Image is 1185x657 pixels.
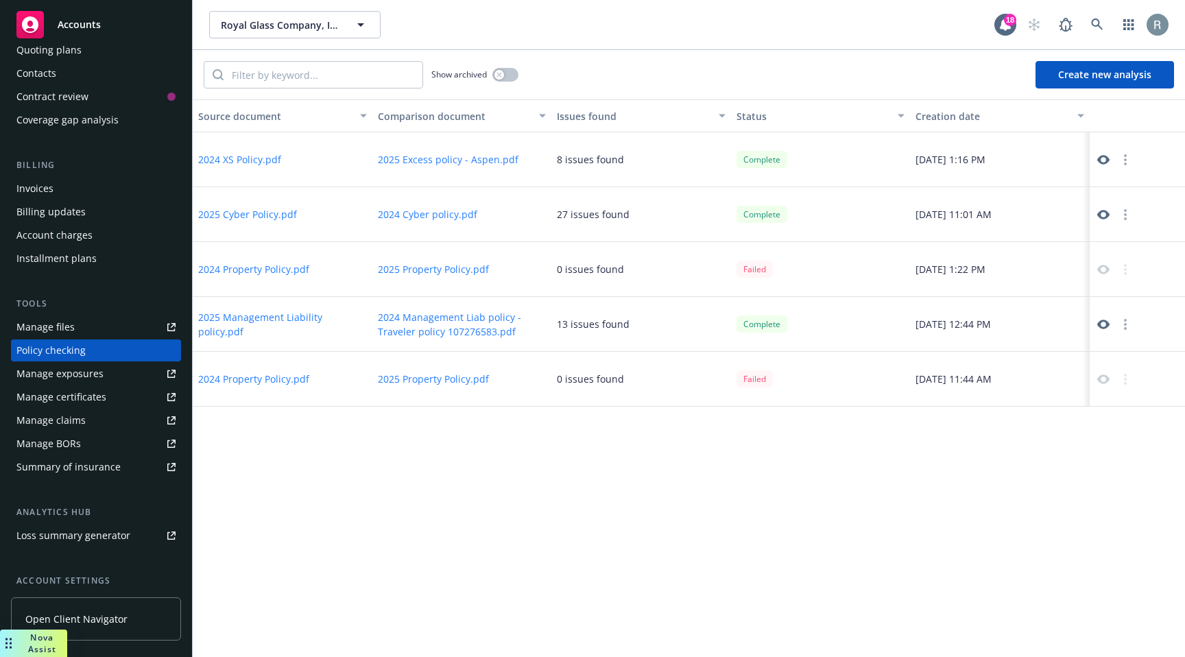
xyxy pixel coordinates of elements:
[198,109,352,123] div: Source document
[11,574,181,588] div: Account settings
[11,297,181,311] div: Tools
[16,109,119,131] div: Coverage gap analysis
[11,433,181,455] a: Manage BORs
[16,456,121,478] div: Summary of insurance
[16,525,130,547] div: Loss summary generator
[557,262,624,276] div: 0 issues found
[737,206,787,223] div: Complete
[910,352,1090,407] div: [DATE] 11:44 AM
[11,39,181,61] a: Quoting plans
[16,316,75,338] div: Manage files
[11,201,181,223] a: Billing updates
[910,187,1090,242] div: [DATE] 11:01 AM
[16,62,56,84] div: Contacts
[378,372,489,386] button: 2025 Property Policy.pdf
[16,248,97,270] div: Installment plans
[11,505,181,519] div: Analytics hub
[11,363,181,385] a: Manage exposures
[1052,11,1079,38] a: Report a Bug
[11,248,181,270] a: Installment plans
[198,207,297,222] button: 2025 Cyber Policy.pdf
[16,433,81,455] div: Manage BORs
[910,242,1090,297] div: [DATE] 1:22 PM
[1147,14,1169,36] img: photo
[198,372,309,386] button: 2024 Property Policy.pdf
[198,152,281,167] button: 2024 XS Policy.pdf
[16,86,88,108] div: Contract review
[11,525,181,547] a: Loss summary generator
[737,109,890,123] div: Status
[58,19,101,30] span: Accounts
[16,39,82,61] div: Quoting plans
[737,370,773,387] div: Failed
[11,178,181,200] a: Invoices
[11,109,181,131] a: Coverage gap analysis
[910,297,1090,352] div: [DATE] 12:44 PM
[221,18,339,32] span: Royal Glass Company, Inc
[209,11,381,38] button: Royal Glass Company, Inc
[551,99,731,132] button: Issues found
[378,109,531,123] div: Comparison document
[557,317,630,331] div: 13 issues found
[198,310,367,339] button: 2025 Management Liability policy.pdf
[1020,11,1048,38] a: Start snowing
[737,261,773,278] div: Failed
[213,69,224,80] svg: Search
[28,632,56,655] span: Nova Assist
[11,62,181,84] a: Contacts
[11,386,181,408] a: Manage certificates
[16,363,104,385] div: Manage exposures
[16,409,86,431] div: Manage claims
[198,262,309,276] button: 2024 Property Policy.pdf
[910,132,1090,187] div: [DATE] 1:16 PM
[11,5,181,44] a: Accounts
[11,456,181,478] a: Summary of insurance
[557,109,710,123] div: Issues found
[372,99,552,132] button: Comparison document
[11,339,181,361] a: Policy checking
[1004,14,1016,26] div: 18
[224,62,422,88] input: Filter by keyword...
[378,207,477,222] button: 2024 Cyber policy.pdf
[731,99,911,132] button: Status
[16,339,86,361] div: Policy checking
[16,178,53,200] div: Invoices
[11,224,181,246] a: Account charges
[25,612,128,626] span: Open Client Navigator
[557,372,624,386] div: 0 issues found
[737,315,787,333] div: Complete
[378,310,547,339] button: 2024 Management Liab policy - Traveler policy 107276583.pdf
[16,386,106,408] div: Manage certificates
[11,409,181,431] a: Manage claims
[1084,11,1111,38] a: Search
[378,152,518,167] button: 2025 Excess policy - Aspen.pdf
[193,99,372,132] button: Source document
[915,109,1069,123] div: Creation date
[557,152,624,167] div: 8 issues found
[910,99,1090,132] button: Creation date
[16,201,86,223] div: Billing updates
[11,158,181,172] div: Billing
[737,151,787,168] div: Complete
[11,86,181,108] a: Contract review
[431,69,487,80] span: Show archived
[1036,61,1174,88] button: Create new analysis
[16,224,93,246] div: Account charges
[378,262,489,276] button: 2025 Property Policy.pdf
[11,316,181,338] a: Manage files
[557,207,630,222] div: 27 issues found
[1115,11,1142,38] a: Switch app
